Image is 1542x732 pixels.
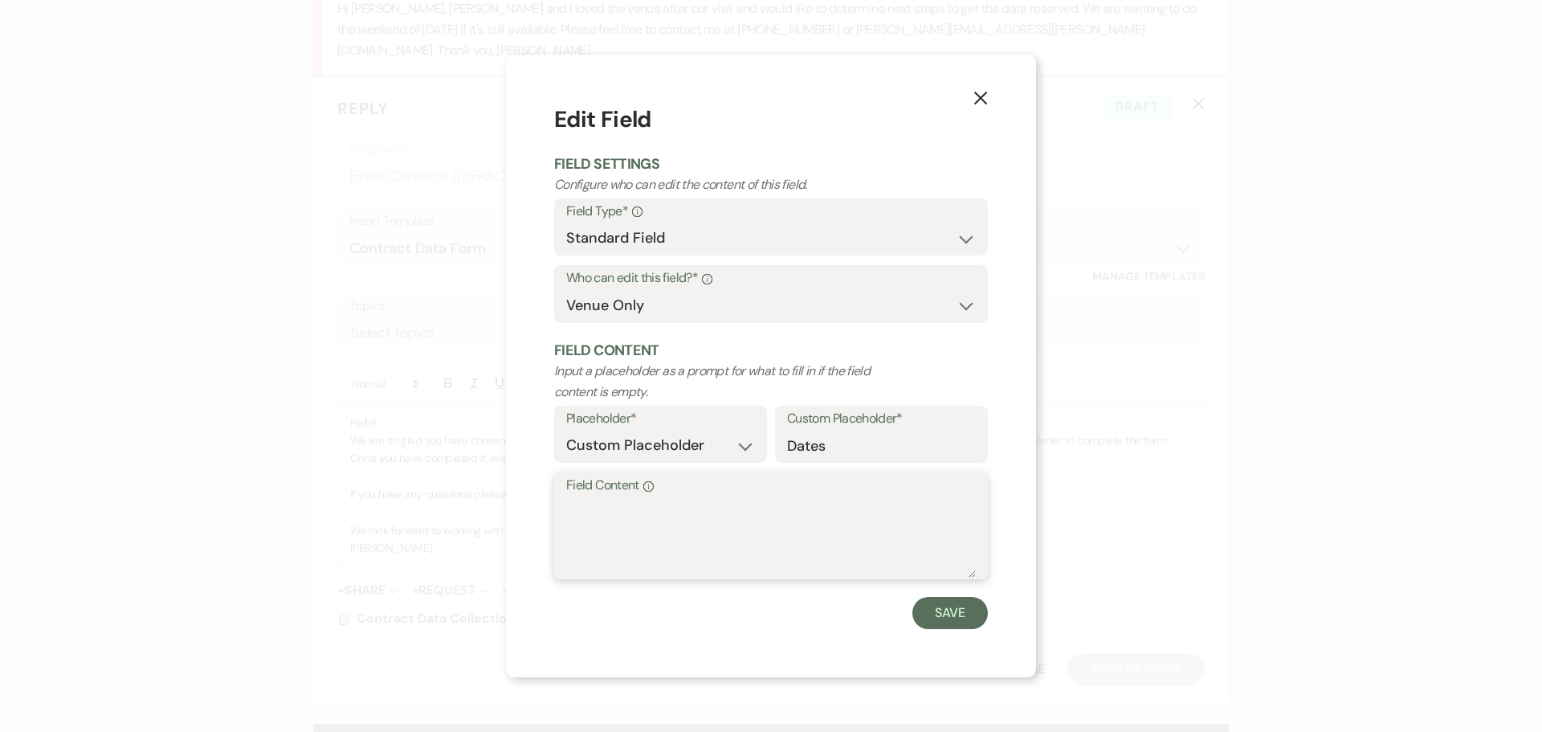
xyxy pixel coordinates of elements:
[554,341,988,361] h2: Field Content
[912,597,988,629] button: Save
[566,267,976,290] label: Who can edit this field?*
[566,474,976,497] label: Field Content
[566,407,755,431] label: Placeholder*
[566,200,976,223] label: Field Type*
[787,407,976,431] label: Custom Placeholder*
[554,361,901,402] p: Input a placeholder as a prompt for what to fill in if the field content is empty.
[554,103,988,137] h1: Edit Field
[554,154,988,174] h2: Field Settings
[554,174,901,195] p: Configure who can edit the content of this field.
